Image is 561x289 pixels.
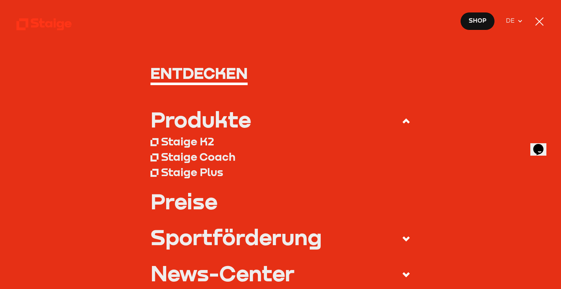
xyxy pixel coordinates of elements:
[150,262,294,284] div: News-Center
[530,134,554,156] iframe: chat widget
[150,226,322,248] div: Sportförderung
[469,16,486,26] span: Shop
[150,190,411,212] a: Preise
[150,164,411,179] a: Staige Plus
[150,134,411,149] a: Staige K2
[460,12,495,30] a: Shop
[150,109,251,130] div: Produkte
[506,16,517,26] span: DE
[161,134,214,148] div: Staige K2
[161,165,223,179] div: Staige Plus
[161,150,236,163] div: Staige Coach
[150,149,411,164] a: Staige Coach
